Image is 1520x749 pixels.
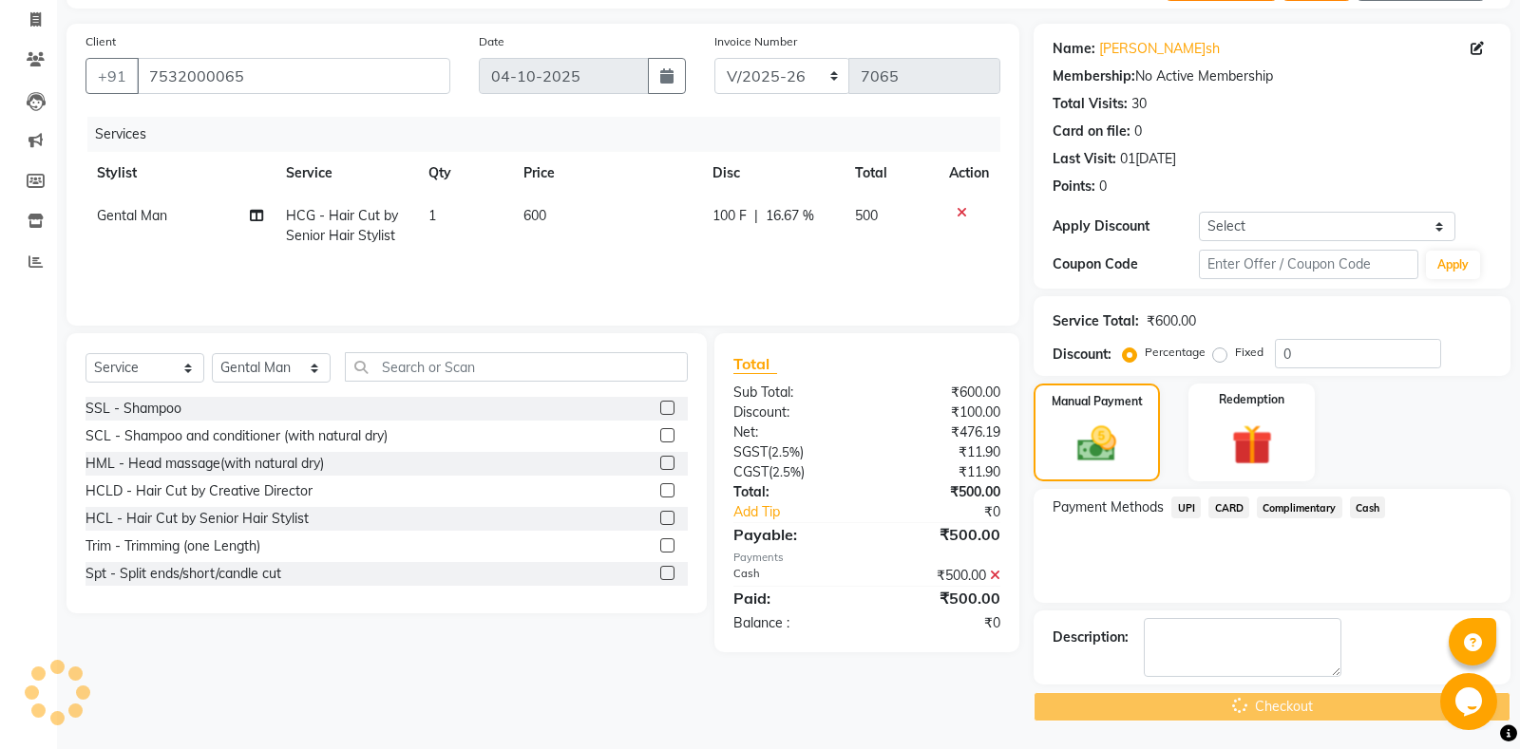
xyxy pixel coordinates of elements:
span: 2.5% [772,464,801,479]
th: Stylist [85,152,275,195]
span: SGST [733,443,768,460]
input: Search or Scan [345,352,688,382]
div: Description: [1053,627,1129,647]
div: Trim - Trimming (one Length) [85,536,260,556]
div: Net: [719,422,867,442]
div: Spt - Split ends/short/candle cut [85,564,281,584]
div: Balance : [719,613,867,633]
div: Sub Total: [719,383,867,403]
span: CGST [733,463,769,480]
span: 2.5% [771,444,800,459]
div: ₹500.00 [867,482,1016,502]
span: Cash [1350,496,1386,518]
div: Discount: [1053,345,1111,365]
div: Total: [719,482,867,502]
div: 30 [1131,94,1147,114]
div: ₹11.90 [867,442,1016,462]
input: Search by Name/Mobile/Email/Code [137,58,450,94]
div: Apply Discount [1053,216,1199,236]
div: HML - Head massage(with natural dry) [85,454,324,474]
label: Manual Payment [1052,393,1143,410]
span: Total [733,354,777,374]
div: HCL - Hair Cut by Senior Hair Stylist [85,509,309,529]
button: Apply [1426,251,1480,279]
div: Last Visit: [1053,149,1116,169]
div: ₹500.00 [867,523,1016,546]
div: SSL - Shampoo [85,399,181,419]
div: Paid: [719,587,867,609]
div: ₹600.00 [1147,311,1196,331]
div: ₹500.00 [867,587,1016,609]
div: ₹11.90 [867,462,1016,482]
div: ₹476.19 [867,422,1016,442]
div: Service Total: [1053,311,1139,331]
span: HCG - Hair Cut by Senior Hair Stylist [286,207,398,244]
button: +91 [85,58,139,94]
label: Invoice Number [714,33,797,50]
div: HCLD - Hair Cut by Creative Director [85,481,313,501]
div: Card on file: [1053,122,1130,141]
label: Date [479,33,504,50]
div: Coupon Code [1053,254,1199,274]
div: 01[DATE] [1120,149,1176,169]
div: ₹100.00 [867,403,1016,422]
th: Disc [701,152,844,195]
div: Total Visits: [1053,94,1128,114]
div: Points: [1053,177,1095,197]
span: CARD [1208,496,1249,518]
span: 100 F [712,206,747,226]
a: [PERSON_NAME]sh [1099,39,1220,59]
th: Service [275,152,417,195]
th: Action [938,152,1000,195]
label: Client [85,33,116,50]
div: ₹0 [867,613,1016,633]
th: Qty [417,152,512,195]
span: Gental Man [97,207,167,224]
span: Payment Methods [1053,497,1164,517]
div: ₹0 [892,502,1016,522]
label: Redemption [1219,391,1284,408]
div: ( ) [719,442,867,462]
div: Discount: [719,403,867,422]
div: 0 [1134,122,1142,141]
th: Price [512,152,701,195]
iframe: chat widget [1440,673,1501,730]
span: UPI [1171,496,1201,518]
input: Enter Offer / Coupon Code [1199,250,1418,279]
div: Cash [719,566,867,586]
th: Total [844,152,939,195]
span: | [754,206,758,226]
div: ₹600.00 [867,383,1016,403]
a: Add Tip [719,502,892,522]
div: ( ) [719,462,867,482]
div: Payments [733,550,1000,566]
span: Complimentary [1257,496,1342,518]
span: 1 [428,207,436,224]
div: Membership: [1053,66,1135,86]
span: 16.67 % [766,206,814,226]
span: 600 [523,207,546,224]
label: Percentage [1145,344,1206,361]
img: _gift.svg [1219,420,1285,470]
div: 0 [1099,177,1107,197]
div: Payable: [719,523,867,546]
div: SCL - Shampoo and conditioner (with natural dry) [85,426,388,446]
div: No Active Membership [1053,66,1491,86]
div: ₹500.00 [867,566,1016,586]
div: Services [87,117,1015,152]
span: 500 [855,207,878,224]
div: Name: [1053,39,1095,59]
img: _cash.svg [1065,421,1129,466]
label: Fixed [1235,344,1263,361]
